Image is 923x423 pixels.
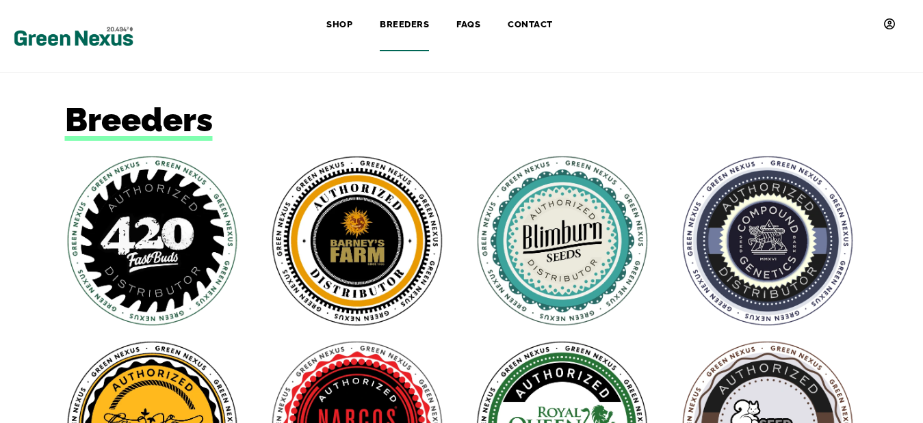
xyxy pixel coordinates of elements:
[494,10,567,40] a: Contact
[65,154,240,329] img: 420 Fast Buds
[680,154,855,329] img: Compound Genetics
[313,10,366,40] a: Shop
[65,100,859,140] h1: Breeders
[475,154,650,329] img: Blimburn
[166,10,909,62] nav: Site Navigation
[443,10,494,40] a: FAQs
[270,154,445,329] img: Barneys Farm
[14,23,133,49] img: Green Nexus
[366,10,443,40] a: Breeders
